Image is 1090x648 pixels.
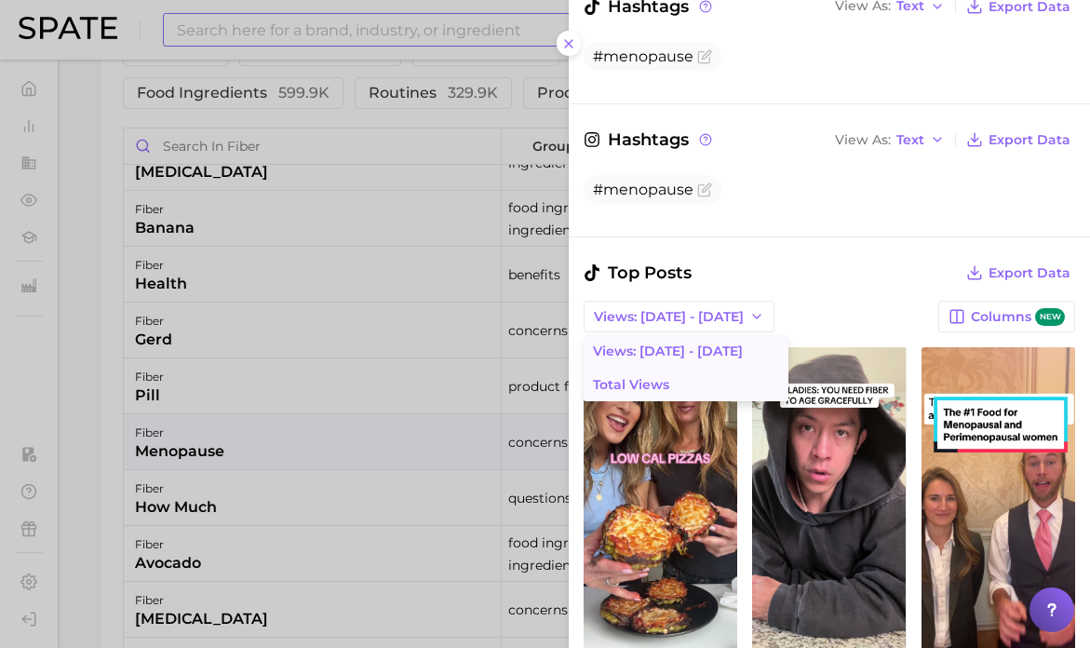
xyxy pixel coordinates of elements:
span: Views: [DATE] - [DATE] [594,309,744,325]
span: #menopause [593,181,693,198]
button: Flag as miscategorized or irrelevant [697,182,712,197]
span: Top Posts [584,260,692,286]
span: Text [896,135,924,145]
span: View As [835,135,891,145]
span: View As [835,1,891,11]
span: #menopause [593,47,693,65]
button: Export Data [962,260,1075,286]
span: Export Data [989,265,1070,281]
span: new [1035,308,1065,326]
button: View AsText [830,128,949,152]
span: Hashtags [584,127,715,153]
span: Views: [DATE] - [DATE] [593,344,743,359]
span: Total Views [593,377,669,393]
span: Columns [971,308,1065,326]
button: Flag as miscategorized or irrelevant [697,49,712,64]
button: Export Data [962,127,1075,153]
span: Text [896,1,924,11]
ul: Views: [DATE] - [DATE] [584,334,788,401]
span: Export Data [989,132,1070,148]
button: Views: [DATE] - [DATE] [584,301,774,332]
button: Columnsnew [938,301,1075,332]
